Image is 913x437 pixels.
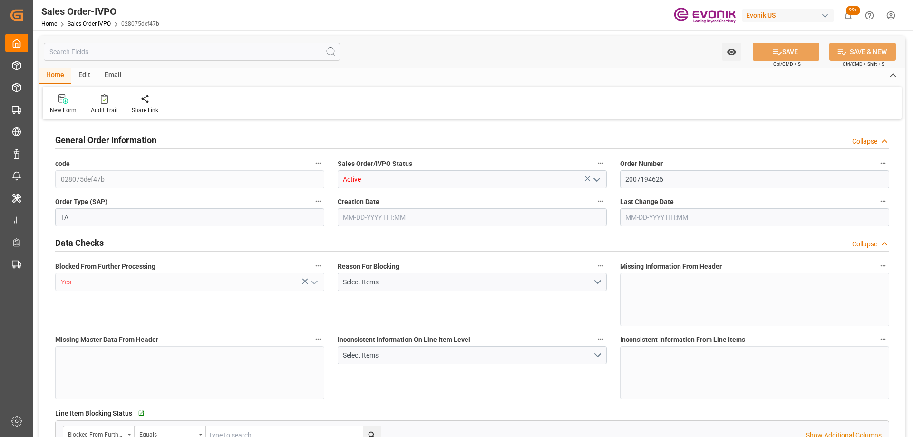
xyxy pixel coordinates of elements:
button: SAVE [753,43,819,61]
button: Missing Information From Header [877,260,889,272]
button: Last Change Date [877,195,889,207]
div: Sales Order-IVPO [41,4,159,19]
button: open menu [722,43,741,61]
button: SAVE & NEW [829,43,896,61]
button: show 100 new notifications [837,5,859,26]
span: Inconsistent Information On Line Item Level [338,335,470,345]
h2: Data Checks [55,236,104,249]
span: Last Change Date [620,197,674,207]
span: Order Type (SAP) [55,197,107,207]
div: Select Items [343,350,592,360]
div: Evonik US [742,9,834,22]
span: Sales Order/IVPO Status [338,159,412,169]
input: MM-DD-YYYY HH:MM [620,208,889,226]
div: Collapse [852,239,877,249]
div: Select Items [343,277,592,287]
div: Audit Trail [91,106,117,115]
button: Missing Master Data From Header [312,333,324,345]
button: Order Number [877,157,889,169]
button: Inconsistent Information On Line Item Level [594,333,607,345]
div: Collapse [852,136,877,146]
h2: General Order Information [55,134,156,146]
button: Order Type (SAP) [312,195,324,207]
button: Sales Order/IVPO Status [594,157,607,169]
span: Inconsistent Information From Line Items [620,335,745,345]
button: Inconsistent Information From Line Items [877,333,889,345]
span: Creation Date [338,197,379,207]
button: Evonik US [742,6,837,24]
div: Home [39,68,71,84]
a: Sales Order-IVPO [68,20,111,27]
span: Missing Information From Header [620,262,722,272]
div: Edit [71,68,97,84]
img: Evonik-brand-mark-Deep-Purple-RGB.jpeg_1700498283.jpeg [674,7,736,24]
button: open menu [338,273,607,291]
button: Reason For Blocking [594,260,607,272]
span: Reason For Blocking [338,262,399,272]
button: open menu [338,346,607,364]
span: 99+ [846,6,860,15]
div: Email [97,68,129,84]
span: Blocked From Further Processing [55,262,155,272]
div: Share Link [132,106,158,115]
button: Creation Date [594,195,607,207]
span: Order Number [620,159,663,169]
button: Blocked From Further Processing [312,260,324,272]
button: Help Center [859,5,880,26]
span: Ctrl/CMD + S [773,60,801,68]
button: open menu [306,275,321,290]
span: Missing Master Data From Header [55,335,158,345]
input: Search Fields [44,43,340,61]
div: New Form [50,106,77,115]
a: Home [41,20,57,27]
input: MM-DD-YYYY HH:MM [338,208,607,226]
span: Line Item Blocking Status [55,408,132,418]
button: open menu [589,172,603,187]
span: code [55,159,70,169]
button: code [312,157,324,169]
span: Ctrl/CMD + Shift + S [843,60,884,68]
